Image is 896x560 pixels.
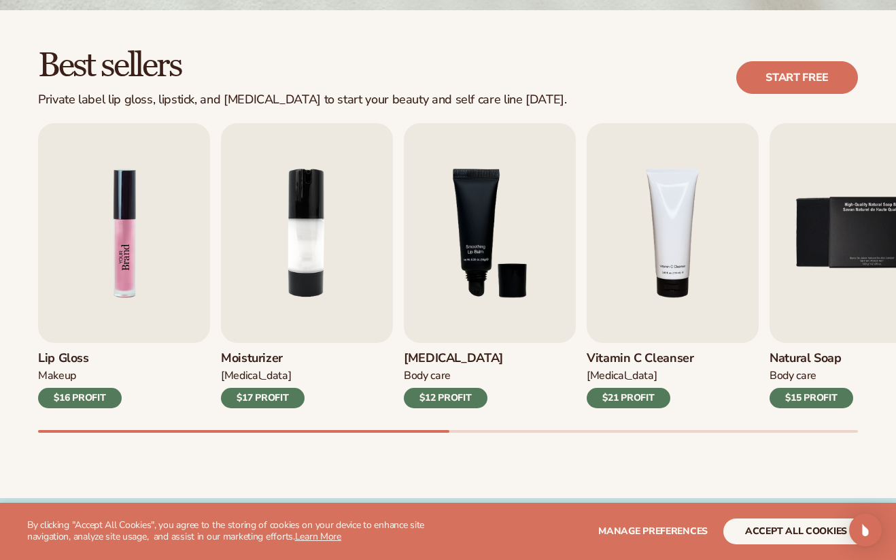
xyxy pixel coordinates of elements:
span: Manage preferences [598,525,708,538]
div: $12 PROFIT [404,388,487,408]
p: By clicking "Accept All Cookies", you agree to the storing of cookies on your device to enhance s... [27,520,432,543]
h3: Moisturizer [221,351,305,366]
h3: Vitamin C Cleanser [587,351,694,366]
a: Start free [736,61,858,94]
div: Body Care [404,369,503,383]
a: 4 / 9 [587,123,759,408]
a: Learn More [295,530,341,543]
div: [MEDICAL_DATA] [587,369,694,383]
a: 3 / 9 [404,123,576,408]
a: 2 / 9 [221,123,393,408]
div: $16 PROFIT [38,388,122,408]
a: 1 / 9 [38,123,210,408]
h3: Natural Soap [770,351,853,366]
img: Shopify Image 2 [38,123,210,343]
div: $17 PROFIT [221,388,305,408]
div: Open Intercom Messenger [849,514,882,546]
div: Body Care [770,369,853,383]
h2: Best sellers [38,48,567,84]
div: $15 PROFIT [770,388,853,408]
div: Private label lip gloss, lipstick, and [MEDICAL_DATA] to start your beauty and self care line [DA... [38,93,567,108]
div: Makeup [38,369,122,383]
h3: Lip Gloss [38,351,122,366]
button: accept all cookies [723,518,869,544]
button: Manage preferences [598,518,708,544]
h3: [MEDICAL_DATA] [404,351,503,366]
div: $21 PROFIT [587,388,670,408]
div: [MEDICAL_DATA] [221,369,305,383]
